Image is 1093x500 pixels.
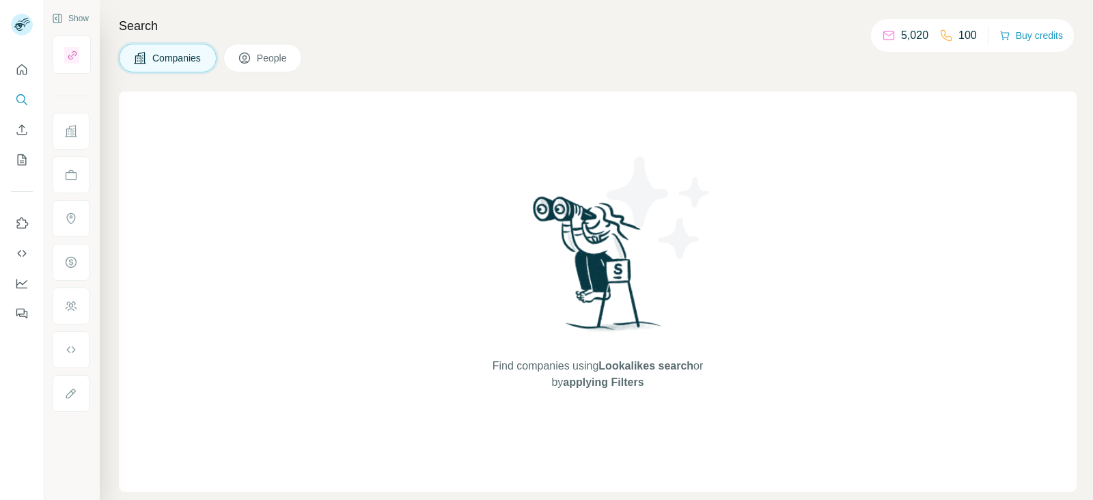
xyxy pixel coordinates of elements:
button: Show [42,8,98,29]
span: Find companies using or by [488,358,707,391]
span: People [257,51,288,65]
button: My lists [11,148,33,172]
p: 5,020 [901,27,928,44]
button: Enrich CSV [11,117,33,142]
button: Dashboard [11,271,33,296]
img: Surfe Illustration - Stars [598,146,721,269]
button: Quick start [11,57,33,82]
button: Buy credits [999,26,1063,45]
h4: Search [119,16,1077,36]
span: applying Filters [563,376,644,388]
button: Feedback [11,301,33,326]
img: Surfe Illustration - Woman searching with binoculars [527,193,669,345]
button: Use Surfe API [11,241,33,266]
button: Search [11,87,33,112]
span: Companies [152,51,202,65]
p: 100 [958,27,977,44]
button: Use Surfe on LinkedIn [11,211,33,236]
span: Lookalikes search [598,360,693,372]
